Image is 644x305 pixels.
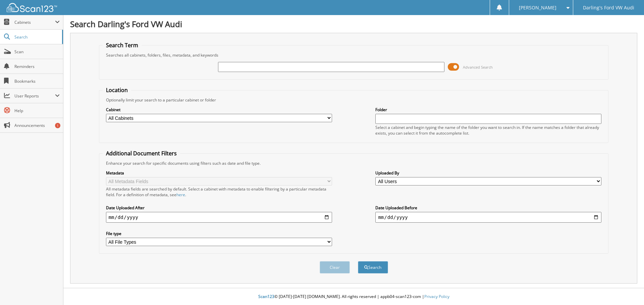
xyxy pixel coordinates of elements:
div: All metadata fields are searched by default. Select a cabinet with metadata to enable filtering b... [106,186,332,198]
div: Select a cabinet and begin typing the name of the folder you want to search in. If the name match... [375,125,601,136]
a: Privacy Policy [424,294,449,299]
label: Uploaded By [375,170,601,176]
label: Date Uploaded Before [375,205,601,211]
img: scan123-logo-white.svg [7,3,57,12]
legend: Additional Document Filters [103,150,180,157]
span: Announcements [14,123,60,128]
label: File type [106,231,332,236]
span: Search [14,34,59,40]
span: User Reports [14,93,55,99]
div: Searches all cabinets, folders, files, metadata, and keywords [103,52,605,58]
button: Search [358,261,388,274]
span: Cabinets [14,19,55,25]
input: start [106,212,332,223]
span: Advanced Search [463,65,493,70]
a: here [176,192,185,198]
input: end [375,212,601,223]
h1: Search Darling's Ford VW Audi [70,18,637,29]
div: © [DATE]-[DATE] [DOMAIN_NAME]. All rights reserved | appb04-scan123-com | [63,289,644,305]
div: Optionally limit your search to a particular cabinet or folder [103,97,605,103]
span: Bookmarks [14,78,60,84]
span: Scan [14,49,60,55]
div: Enhance your search for specific documents using filters such as date and file type. [103,160,605,166]
legend: Search Term [103,42,142,49]
legend: Location [103,86,131,94]
button: Clear [320,261,350,274]
label: Date Uploaded After [106,205,332,211]
span: Darling's Ford VW Audi [583,6,634,10]
label: Folder [375,107,601,112]
div: 1 [55,123,60,128]
span: Scan123 [258,294,274,299]
span: Help [14,108,60,113]
span: [PERSON_NAME] [519,6,556,10]
label: Cabinet [106,107,332,112]
span: Reminders [14,64,60,69]
label: Metadata [106,170,332,176]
